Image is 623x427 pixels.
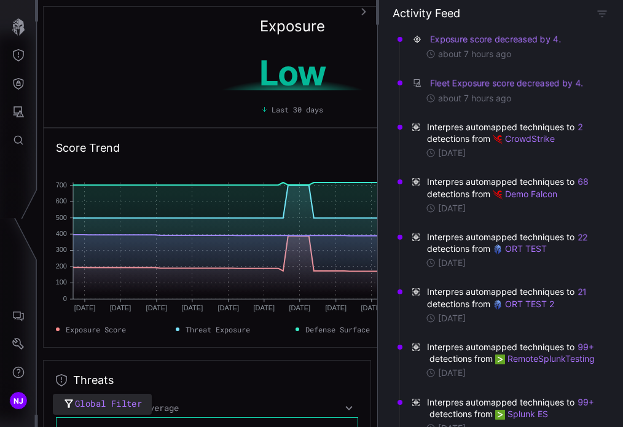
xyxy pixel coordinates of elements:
img: Demo Splunk ES [495,355,505,364]
span: NJ [14,394,24,407]
time: [DATE] [438,147,466,159]
img: Test Source [493,245,503,254]
h4: Activity Feed [393,6,460,20]
span: Exposure Score [66,324,126,335]
time: [DATE] [438,313,466,324]
button: NJ [1,386,36,415]
h2: Score Trend [56,141,120,155]
img: CrowdStrike Falcon [493,135,503,144]
img: Splunk ES [495,410,505,420]
span: Global Filter [75,396,142,412]
span: Interpres automapped techniques to detections from [427,396,596,420]
button: Exposure score decreased by 4. [429,33,562,45]
time: [DATE] [438,257,466,268]
h2: Exposure [260,19,325,34]
span: Threat Exposure [186,324,250,335]
text: [DATE] [361,304,383,311]
text: 400 [56,230,67,237]
h2: Threats [73,373,114,388]
button: 21 [577,286,587,298]
text: [DATE] [289,304,311,311]
time: [DATE] [438,367,466,378]
text: 700 [56,181,67,189]
button: Global Filter [53,394,152,415]
a: RemoteSplunkTesting [495,353,595,364]
span: Interpres automapped techniques to detections from [427,286,596,309]
button: 99+ [577,396,595,409]
time: [DATE] [438,203,466,214]
text: 500 [56,214,67,221]
a: Demo Falcon [493,189,557,199]
span: Interpres automapped techniques to detections from [427,176,596,199]
a: ORT TEST [493,243,547,254]
span: Interpres automapped techniques to detections from [427,231,596,254]
time: about 7 hours ago [438,49,511,60]
a: CrowdStrike [493,133,555,144]
text: 300 [56,246,67,254]
img: Test Source [493,300,503,310]
text: [DATE] [182,304,203,311]
text: 200 [56,262,67,270]
span: Defense Surface [305,324,370,335]
span: Interpres automapped techniques to detections from [427,121,596,144]
text: [DATE] [254,304,275,311]
text: [DATE] [74,304,96,311]
button: 68 [577,176,589,188]
span: Interpres automapped techniques to detections from [427,341,596,364]
text: [DATE] [146,304,168,311]
text: [DATE] [218,304,240,311]
a: Splunk ES [495,409,548,419]
button: 22 [577,231,588,243]
div: Top 10 Technique Coverage [56,402,358,413]
button: Fleet Exposure score decreased by 4. [429,77,584,89]
text: [DATE] [326,304,347,311]
img: Demo CrowdStrike Falcon [493,190,503,200]
button: 2 [577,121,583,133]
a: ORT TEST 2 [493,299,554,309]
text: 0 [63,295,67,302]
text: 600 [56,197,67,205]
button: 99+ [577,341,595,353]
text: 100 [56,278,67,286]
time: about 7 hours ago [438,93,511,104]
text: [DATE] [110,304,131,311]
h1: Low [177,56,408,90]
